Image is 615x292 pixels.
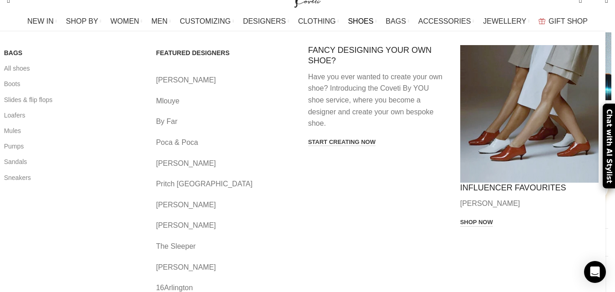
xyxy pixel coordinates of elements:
span: BAGS [4,49,22,57]
span: ACCESSORIES [418,17,471,26]
a: Pritch [GEOGRAPHIC_DATA] [156,178,295,190]
span: FEATURED DESIGNERS [156,49,230,57]
a: [PERSON_NAME] [156,199,295,211]
a: CUSTOMIZING [180,12,234,31]
a: All shoes [4,61,142,76]
a: Poca & Poca [156,137,295,149]
a: Sneakers [4,170,142,185]
span: CLOTHING [298,17,336,26]
a: Loafers [4,108,142,123]
h4: FANCY DESIGNING YOUR OWN SHOE? [308,45,447,67]
a: [PERSON_NAME] [156,158,295,169]
a: [PERSON_NAME] [156,261,295,273]
a: [PERSON_NAME] [156,220,295,231]
a: SHOP BY [66,12,102,31]
a: SHOES [348,12,376,31]
a: Shop now [460,219,493,227]
a: Slides & flip flops [4,92,142,108]
span: MEN [152,17,168,26]
a: WOMEN [111,12,142,31]
a: ACCESSORIES [418,12,474,31]
a: The Sleeper [156,241,295,252]
img: GiftBag [539,18,545,24]
a: DESIGNERS [243,12,289,31]
div: Open Intercom Messenger [584,261,606,283]
a: Mlouye [156,95,295,107]
a: MEN [152,12,171,31]
span: WOMEN [111,17,139,26]
span: CUSTOMIZING [180,17,231,26]
a: Mules [4,123,142,138]
a: Boots [4,76,142,92]
p: [PERSON_NAME] [460,198,599,210]
a: Banner link [460,45,599,183]
a: NEW IN [27,12,57,31]
a: GIFT SHOP [539,12,588,31]
span: NEW IN [27,17,54,26]
a: Pumps [4,138,142,154]
div: Main navigation [2,12,613,31]
a: [PERSON_NAME] [156,74,295,86]
span: SHOP BY [66,17,98,26]
p: Have you ever wanted to create your own shoe? Introducing the Coveti By YOU shoe service, where y... [308,71,447,129]
h4: INFLUENCER FAVOURITES [460,183,599,193]
span: BAGS [386,17,406,26]
span: JEWELLERY [483,17,526,26]
a: BAGS [386,12,409,31]
a: Sandals [4,154,142,169]
span: GIFT SHOP [549,17,588,26]
span: SHOES [348,17,373,26]
a: JEWELLERY [483,12,529,31]
a: CLOTHING [298,12,339,31]
a: By Far [156,116,295,128]
a: Start creating now [308,138,376,147]
span: DESIGNERS [243,17,286,26]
